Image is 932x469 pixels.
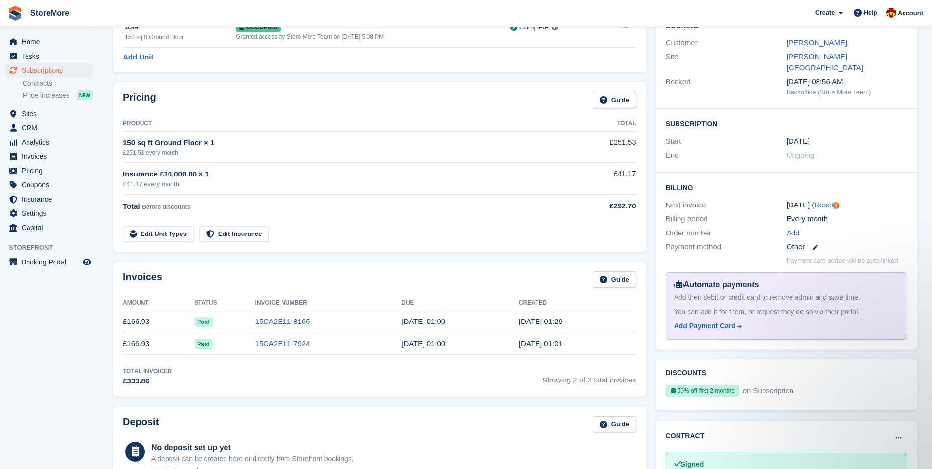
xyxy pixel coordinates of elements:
th: Created [519,295,636,311]
th: Product [123,116,557,132]
span: CRM [22,121,81,135]
a: menu [5,178,93,192]
img: icon-info-grey-7440780725fd019a000dd9b08b2336e03edf1995a4989e88bcd33f0948082b44.svg [552,24,558,30]
div: Granted access by Store More Team on [DATE] 5:08 PM [236,32,510,41]
th: Invoice Number [255,295,402,311]
a: [PERSON_NAME][GEOGRAPHIC_DATA] [787,52,863,72]
p: Payment card added will be auto-linked [787,256,898,265]
span: Invoices [22,149,81,163]
a: menu [5,164,93,177]
div: £292.70 [557,201,636,212]
a: Add [787,228,800,239]
div: [DATE] 08:56 AM [787,76,907,88]
a: menu [5,63,93,77]
div: Every month [787,213,907,225]
span: Booking Portal [22,255,81,269]
span: Price increases [23,91,70,100]
div: 150 sq ft Ground Floor × 1 [123,137,557,148]
span: Ongoing [787,151,815,159]
span: Coupons [22,178,81,192]
a: menu [5,35,93,49]
a: menu [5,121,93,135]
span: Capital [22,221,81,234]
a: Guide [593,416,636,433]
th: Status [195,295,255,311]
div: Tooltip anchor [832,201,841,210]
div: Add their debit or credit card to remove admin and save time. [674,293,899,303]
td: £41.17 [557,163,636,195]
td: £251.53 [557,131,636,162]
span: Sites [22,107,81,120]
div: Complete [519,22,549,32]
div: £333.86 [123,376,172,387]
img: Store More Team [886,8,896,18]
img: stora-icon-8386f47178a22dfd0bd8f6a31ec36ba5ce8667c1dd55bd0f319d3a0aa187defe.svg [8,6,23,21]
div: Customer [666,37,787,49]
div: Site [666,51,787,73]
a: menu [5,149,93,163]
a: Edit Insurance [199,226,269,242]
div: Payment method [666,241,787,253]
a: Edit Unit Types [123,226,194,242]
span: Pricing [22,164,81,177]
a: StoreMore [27,5,73,21]
time: 2025-09-02 00:00:00 UTC [401,339,445,348]
div: A39 [125,22,236,33]
span: Paid [195,339,213,349]
div: Automate payments [674,279,899,291]
a: menu [5,221,93,234]
a: Guide [593,271,636,288]
span: Subscriptions [22,63,81,77]
h2: Subscription [666,118,907,128]
td: £166.93 [123,333,195,355]
a: menu [5,49,93,63]
span: Help [864,8,877,18]
div: Order number [666,228,787,239]
a: [PERSON_NAME] [787,38,847,47]
div: No deposit set up yet [151,442,354,454]
div: £251.53 every month [123,148,557,157]
p: A deposit can be created here or directly from Storefront bookings. [151,454,354,464]
td: £166.93 [123,311,195,333]
h2: Invoices [123,271,162,288]
div: Start [666,136,787,147]
div: Billing period [666,213,787,225]
time: 2025-09-01 00:00:00 UTC [787,136,810,147]
span: Total [123,202,140,210]
span: Showing 2 of 2 total invoices [543,367,636,387]
div: 50% off first 2 months [666,385,739,397]
th: Amount [123,295,195,311]
div: Other [787,241,907,253]
a: menu [5,107,93,120]
a: 15CA2E11-7924 [255,339,310,348]
div: £41.17 every month [123,179,557,189]
a: Add Unit [123,52,153,63]
span: Insurance [22,192,81,206]
span: Analytics [22,135,81,149]
div: You can add it for them, or request they do so via their portal. [674,307,899,317]
h2: Contract [666,431,705,441]
div: Booked [666,76,787,97]
h2: Billing [666,182,907,192]
th: Total [557,116,636,132]
th: Due [401,295,519,311]
a: menu [5,206,93,220]
span: on Subscription [741,386,793,395]
span: Before discounts [142,204,190,210]
a: Price increases NEW [23,90,93,101]
div: NEW [77,90,93,100]
div: Backoffice (Store More Team) [787,88,907,97]
div: [DATE] ( ) [787,200,907,211]
span: Account [898,8,923,18]
span: Paid [195,317,213,327]
div: End [666,150,787,161]
div: Next invoice [666,200,787,211]
time: 2025-10-01 00:29:49 UTC [519,317,563,325]
span: Create [815,8,835,18]
span: Settings [22,206,81,220]
a: menu [5,255,93,269]
a: Guide [593,92,636,108]
h2: Deposit [123,416,159,433]
time: 2025-10-02 00:00:00 UTC [401,317,445,325]
a: 15CA2E11-8165 [255,317,310,325]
